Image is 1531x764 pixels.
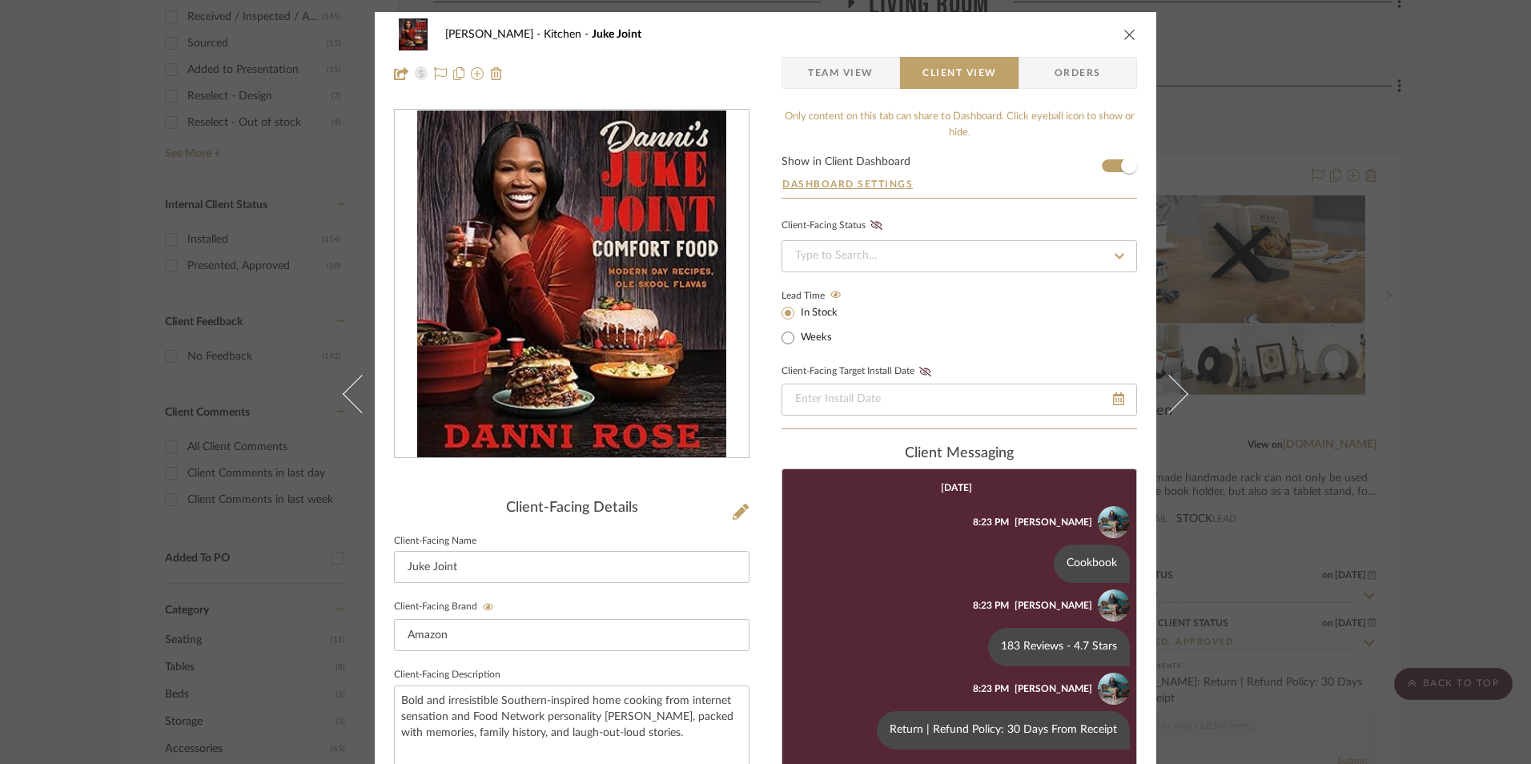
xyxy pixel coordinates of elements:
[394,537,476,545] label: Client-Facing Name
[1037,57,1119,89] span: Orders
[1054,545,1130,583] div: Cookbook
[592,29,641,40] span: Juke Joint
[782,109,1137,140] div: Only content on this tab can share to Dashboard. Click eyeball icon to show or hide.
[798,331,832,345] label: Weeks
[973,682,1009,696] div: 8:23 PM
[395,111,749,458] div: 0
[445,29,544,40] span: [PERSON_NAME]
[988,628,1130,666] div: 183 Reviews - 4.7 Stars
[417,111,726,458] img: 189d2331-876f-4aec-9978-c7567a74c7c6_436x436.jpg
[782,384,1137,416] input: Enter Install Date
[1098,673,1130,705] img: cbc8425f-1f68-4f49-85ba-abbd887b304e.png
[782,218,887,234] div: Client-Facing Status
[782,445,1137,463] div: client Messaging
[941,482,972,493] div: [DATE]
[1015,515,1092,529] div: [PERSON_NAME]
[782,240,1137,272] input: Type to Search…
[1098,506,1130,538] img: cbc8425f-1f68-4f49-85ba-abbd887b304e.png
[973,598,1009,613] div: 8:23 PM
[394,671,500,679] label: Client-Facing Description
[782,288,864,303] label: Lead Time
[394,551,749,583] input: Enter Client-Facing Item Name
[394,18,432,50] img: 189d2331-876f-4aec-9978-c7567a74c7c6_48x40.jpg
[922,57,996,89] span: Client View
[808,57,874,89] span: Team View
[782,366,936,377] label: Client-Facing Target Install Date
[877,711,1130,750] div: Return | Refund Policy: 30 Days From Receipt
[477,601,499,613] button: Client-Facing Brand
[782,177,914,191] button: Dashboard Settings
[394,500,749,517] div: Client-Facing Details
[394,601,499,613] label: Client-Facing Brand
[1015,682,1092,696] div: [PERSON_NAME]
[1123,27,1137,42] button: close
[782,303,864,348] mat-radio-group: Select item type
[490,67,503,80] img: Remove from project
[798,306,838,320] label: In Stock
[544,29,592,40] span: Kitchen
[1098,589,1130,621] img: cbc8425f-1f68-4f49-85ba-abbd887b304e.png
[825,288,846,304] button: Lead Time
[914,366,936,377] button: Client-Facing Target Install Date
[394,619,749,651] input: Enter Client-Facing Brand
[1015,598,1092,613] div: [PERSON_NAME]
[973,515,1009,529] div: 8:23 PM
